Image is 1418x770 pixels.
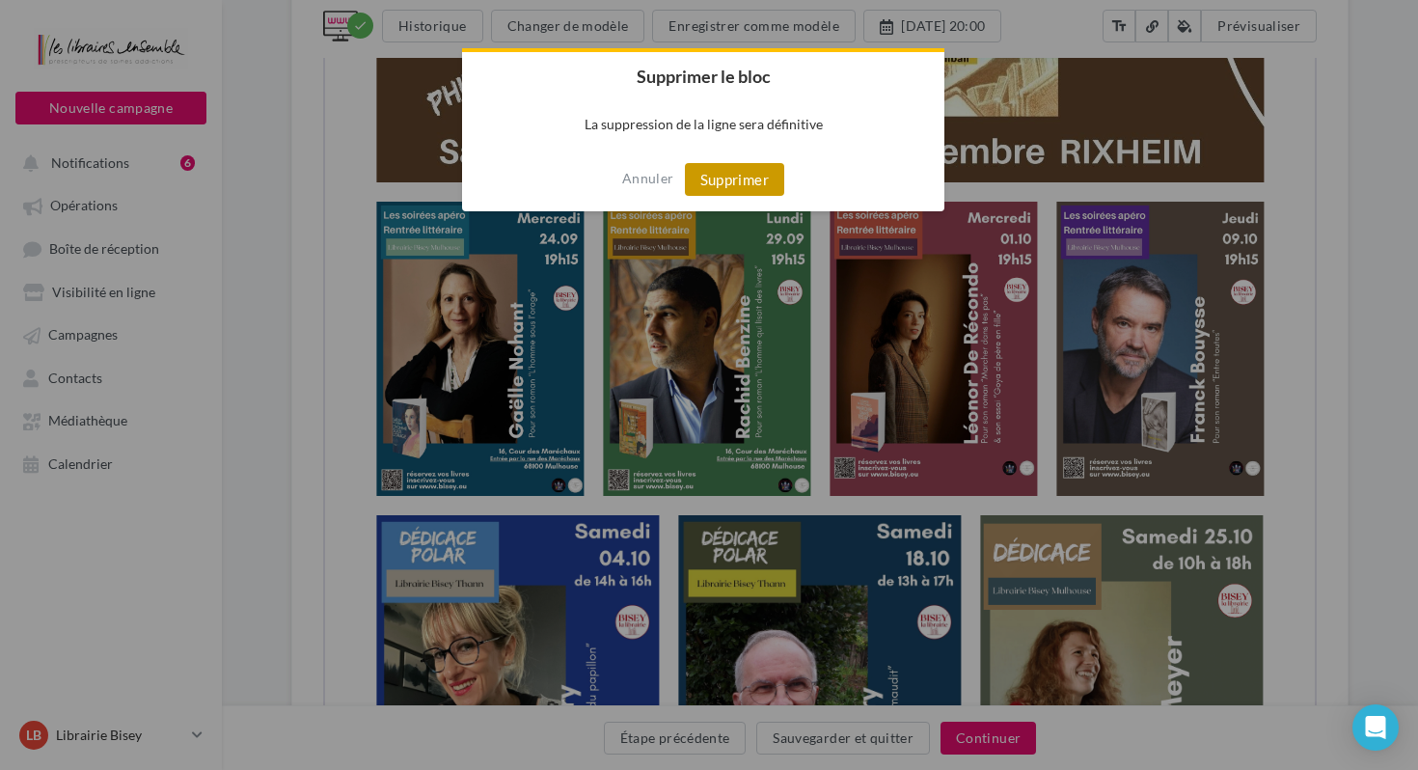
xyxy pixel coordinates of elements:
button: Annuler [622,163,673,194]
img: phpyPcnwm [302,34,688,227]
h2: Supprimer le bloc [462,52,944,100]
p: La suppression de la ligne sera définitive [462,100,944,148]
img: Faerix_.jpg [51,265,939,765]
button: Supprimer [685,163,784,196]
div: Open Intercom Messenger [1352,704,1399,751]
